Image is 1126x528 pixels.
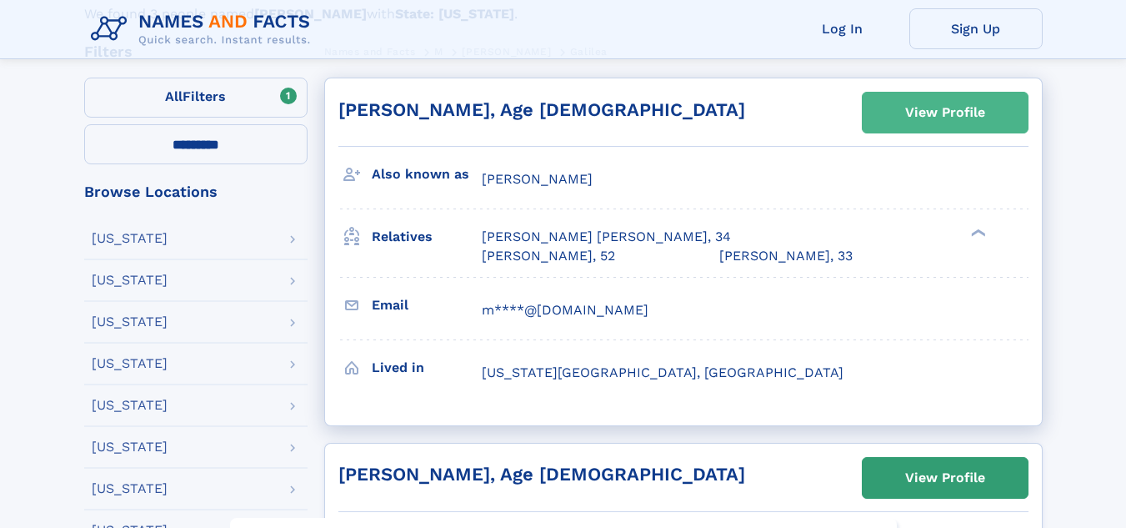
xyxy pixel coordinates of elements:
[968,228,988,239] div: ❯
[84,78,308,118] label: Filters
[434,41,443,62] a: M
[905,459,985,497] div: View Profile
[92,482,168,495] div: [US_STATE]
[462,41,551,62] a: [PERSON_NAME]
[776,8,909,49] a: Log In
[482,171,593,187] span: [PERSON_NAME]
[372,223,482,251] h3: Relatives
[482,365,843,380] span: [US_STATE][GEOGRAPHIC_DATA], [GEOGRAPHIC_DATA]
[324,41,416,62] a: Names and Facts
[84,184,308,199] div: Browse Locations
[372,291,482,319] h3: Email
[338,464,745,485] a: [PERSON_NAME], Age [DEMOGRAPHIC_DATA]
[482,228,731,246] a: [PERSON_NAME] [PERSON_NAME], 34
[84,7,324,52] img: Logo Names and Facts
[372,160,482,189] h3: Also known as
[92,315,168,329] div: [US_STATE]
[863,458,1028,498] a: View Profile
[719,247,853,265] a: [PERSON_NAME], 33
[482,247,615,265] a: [PERSON_NAME], 52
[92,274,168,287] div: [US_STATE]
[863,93,1028,133] a: View Profile
[165,88,183,104] span: All
[92,232,168,245] div: [US_STATE]
[338,99,745,120] a: [PERSON_NAME], Age [DEMOGRAPHIC_DATA]
[92,357,168,370] div: [US_STATE]
[905,93,985,132] div: View Profile
[909,8,1043,49] a: Sign Up
[92,440,168,454] div: [US_STATE]
[372,354,482,382] h3: Lived in
[92,399,168,412] div: [US_STATE]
